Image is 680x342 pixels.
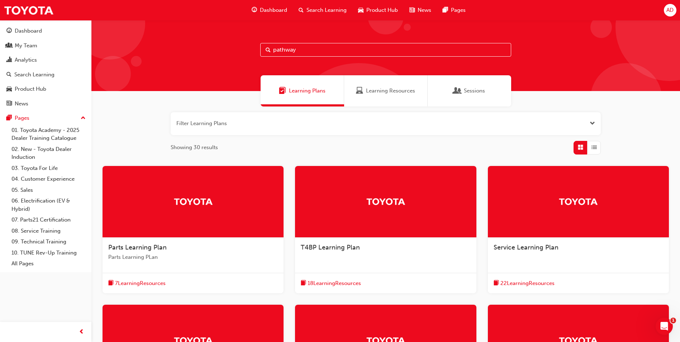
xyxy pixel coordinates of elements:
[3,24,89,38] a: Dashboard
[454,87,461,95] span: Sessions
[366,87,415,95] span: Learning Resources
[9,258,89,269] a: All Pages
[289,87,325,95] span: Learning Plans
[9,195,89,214] a: 06. Electrification (EV & Hybrid)
[352,3,404,18] a: car-iconProduct Hub
[173,195,213,208] img: Trak
[500,279,555,288] span: 22 Learning Resources
[15,27,42,35] div: Dashboard
[171,143,218,152] span: Showing 30 results
[404,3,437,18] a: news-iconNews
[299,6,304,15] span: search-icon
[295,166,476,294] a: TrakT4BP Learning Planbook-icon18LearningResources
[3,82,89,96] a: Product Hub
[464,87,485,95] span: Sessions
[358,6,363,15] span: car-icon
[656,318,673,335] iframe: Intercom live chat
[108,243,167,251] span: Parts Learning Plan
[6,72,11,78] span: search-icon
[9,225,89,237] a: 08. Service Training
[6,115,12,122] span: pages-icon
[279,87,286,95] span: Learning Plans
[664,4,676,16] button: AD
[494,279,499,288] span: book-icon
[666,6,674,14] span: AD
[6,28,12,34] span: guage-icon
[9,144,89,163] a: 02. New - Toyota Dealer Induction
[356,87,363,95] span: Learning Resources
[3,23,89,111] button: DashboardMy TeamAnalyticsSearch LearningProduct HubNews
[81,114,86,123] span: up-icon
[252,6,257,15] span: guage-icon
[3,97,89,110] a: News
[494,279,555,288] button: book-icon22LearningResources
[558,195,598,208] img: Trak
[301,279,361,288] button: book-icon18LearningResources
[4,2,54,18] img: Trak
[6,43,12,49] span: people-icon
[9,185,89,196] a: 05. Sales
[79,328,84,337] span: prev-icon
[246,3,293,18] a: guage-iconDashboard
[9,247,89,258] a: 10. TUNE Rev-Up Training
[443,6,448,15] span: pages-icon
[108,253,278,261] span: Parts Learning PLan
[14,71,54,79] div: Search Learning
[308,279,361,288] span: 18 Learning Resources
[9,236,89,247] a: 09. Technical Training
[260,6,287,14] span: Dashboard
[9,125,89,144] a: 01. Toyota Academy - 2025 Dealer Training Catalogue
[437,3,471,18] a: pages-iconPages
[590,119,595,128] button: Open the filter
[3,111,89,125] button: Pages
[409,6,415,15] span: news-icon
[428,75,511,106] a: SessionsSessions
[3,39,89,52] a: My Team
[266,46,271,54] span: Search
[578,143,583,152] span: Grid
[9,214,89,225] a: 07. Parts21 Certification
[15,100,28,108] div: News
[591,143,597,152] span: List
[6,86,12,92] span: car-icon
[15,42,37,50] div: My Team
[103,166,284,294] a: TrakParts Learning PlanParts Learning PLanbook-icon7LearningResources
[15,114,29,122] div: Pages
[9,174,89,185] a: 04. Customer Experience
[488,166,669,294] a: TrakService Learning Planbook-icon22LearningResources
[15,85,46,93] div: Product Hub
[301,243,360,251] span: T4BP Learning Plan
[108,279,166,288] button: book-icon7LearningResources
[6,101,12,107] span: news-icon
[6,57,12,63] span: chart-icon
[115,279,166,288] span: 7 Learning Resources
[15,56,37,64] div: Analytics
[260,43,511,57] input: Search...
[3,53,89,67] a: Analytics
[670,318,676,323] span: 1
[9,163,89,174] a: 03. Toyota For Life
[261,75,344,106] a: Learning PlansLearning Plans
[451,6,466,14] span: Pages
[3,68,89,81] a: Search Learning
[344,75,428,106] a: Learning ResourcesLearning Resources
[366,6,398,14] span: Product Hub
[301,279,306,288] span: book-icon
[366,195,405,208] img: Trak
[108,279,114,288] span: book-icon
[306,6,347,14] span: Search Learning
[293,3,352,18] a: search-iconSearch Learning
[494,243,558,251] span: Service Learning Plan
[418,6,431,14] span: News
